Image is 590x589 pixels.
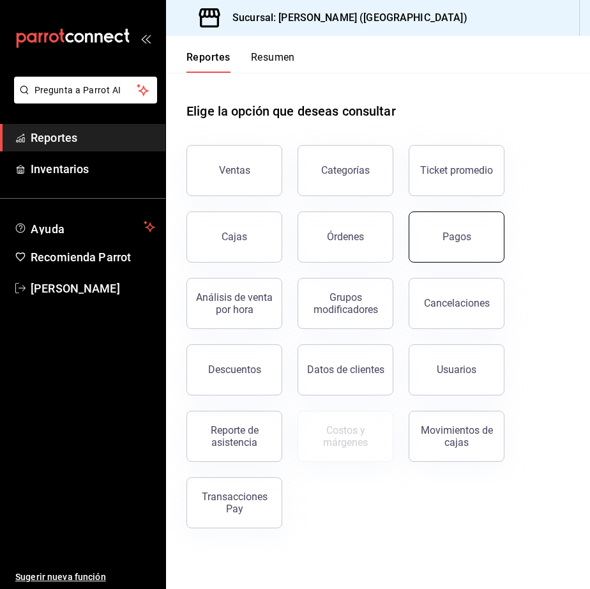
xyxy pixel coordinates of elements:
[15,570,155,584] span: Sugerir nueva función
[186,102,396,121] h1: Elige la opción que deseas consultar
[306,424,385,448] div: Costos y márgenes
[306,291,385,316] div: Grupos modificadores
[442,231,471,243] div: Pagos
[298,411,393,462] button: Contrata inventarios para ver este reporte
[31,280,155,297] span: [PERSON_NAME]
[409,145,504,196] button: Ticket promedio
[34,84,137,97] span: Pregunta a Parrot AI
[251,51,295,73] button: Resumen
[31,129,155,146] span: Reportes
[31,160,155,178] span: Inventarios
[31,249,155,266] span: Recomienda Parrot
[9,93,157,106] a: Pregunta a Parrot AI
[409,211,504,263] button: Pagos
[298,145,393,196] button: Categorías
[409,278,504,329] button: Cancelaciones
[195,291,274,316] div: Análisis de venta por hora
[222,10,467,26] h3: Sucursal: [PERSON_NAME] ([GEOGRAPHIC_DATA])
[14,77,157,103] button: Pregunta a Parrot AI
[409,344,504,395] button: Usuarios
[31,219,139,234] span: Ayuda
[140,33,151,43] button: open_drawer_menu
[219,164,250,176] div: Ventas
[195,424,274,448] div: Reporte de asistencia
[186,51,295,73] div: navigation tabs
[186,411,282,462] button: Reporte de asistencia
[321,164,370,176] div: Categorías
[307,363,384,376] div: Datos de clientes
[417,424,496,448] div: Movimientos de cajas
[186,477,282,528] button: Transacciones Pay
[409,411,504,462] button: Movimientos de cajas
[186,145,282,196] button: Ventas
[437,363,476,376] div: Usuarios
[298,344,393,395] button: Datos de clientes
[195,491,274,515] div: Transacciones Pay
[420,164,493,176] div: Ticket promedio
[186,278,282,329] button: Análisis de venta por hora
[186,344,282,395] button: Descuentos
[298,278,393,329] button: Grupos modificadores
[222,231,247,243] div: Cajas
[186,51,231,73] button: Reportes
[424,297,490,309] div: Cancelaciones
[298,211,393,263] button: Órdenes
[186,211,282,263] button: Cajas
[327,231,364,243] div: Órdenes
[208,363,261,376] div: Descuentos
